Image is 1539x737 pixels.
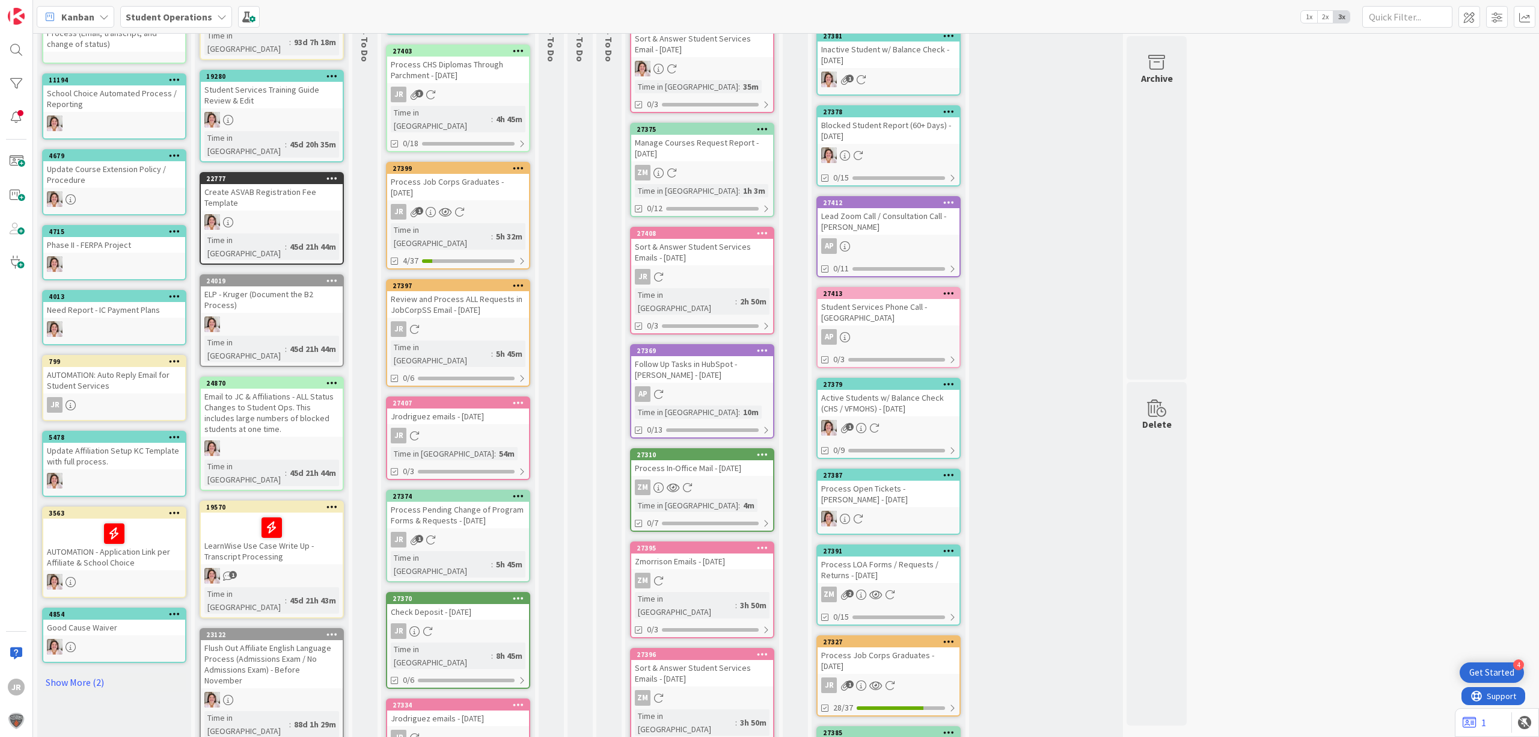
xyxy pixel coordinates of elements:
div: Active Students w/ Balance Check (CHS / VFMOHS) - [DATE] [818,390,959,416]
div: 27387 [818,470,959,481]
div: 27370Check Deposit - [DATE] [387,593,529,620]
b: Student Operations [126,11,212,23]
div: ZM [635,573,650,588]
div: 27413 [818,288,959,299]
div: 45d 21h 44m [287,342,339,356]
div: 4715 [49,227,185,236]
span: 0/3 [647,98,658,111]
div: AUTOMATION: Auto Reply Email for Student Services [43,367,185,393]
div: JR [391,623,406,639]
div: JR [387,623,529,639]
div: EW [43,191,185,207]
div: JR [387,532,529,547]
a: 27408Sort & Answer Student Services Emails - [DATE]JRTime in [GEOGRAPHIC_DATA]:2h 50m0/3 [630,227,774,335]
div: Process In-Office Mail - [DATE] [631,460,773,476]
div: EW [43,321,185,337]
div: Follow Up Tasks in HubSpot - [PERSON_NAME] - [DATE] [631,356,773,383]
div: Review and Process ALL Requests in JobCorpSS Email - [DATE] [387,291,529,318]
div: 4679 [43,150,185,161]
div: 27374 [393,492,529,501]
div: JR [391,428,406,443]
div: Time in [GEOGRAPHIC_DATA] [391,341,491,367]
div: 5h 32m [493,230,525,243]
div: 27397Review and Process ALL Requests in JobCorpSS Email - [DATE] [387,280,529,318]
a: 3563AUTOMATION - Application Link per Affiliate & School ChoiceEW [42,507,186,598]
div: Manage Courses Request Report - [DATE] [631,135,773,161]
div: 27399Process Job Corps Graduates - [DATE] [387,163,529,200]
div: 45d 21h 44m [287,466,339,480]
div: EW [818,511,959,526]
div: Process Pending Change of Program Forms & Requests - [DATE] [387,502,529,528]
div: 24870 [206,379,343,387]
div: 27310 [637,451,773,459]
div: Lead Zoom Call / Consultation Call - [PERSON_NAME] [818,208,959,235]
div: 93d 7h 18m [291,35,339,49]
span: 0/9 [833,444,845,457]
div: 27408Sort & Answer Student Services Emails - [DATE] [631,228,773,265]
div: ZM [631,573,773,588]
div: 27403 [387,46,529,57]
div: Time in [GEOGRAPHIC_DATA] [204,131,285,158]
a: 27403Process CHS Diplomas Through Parchment - [DATE]JRTime in [GEOGRAPHIC_DATA]:4h 45m0/18 [386,45,530,152]
div: 27399 [387,163,529,174]
div: 27391 [818,546,959,557]
a: 799AUTOMATION: Auto Reply Email for Student ServicesJR [42,355,186,421]
div: 27397 [393,282,529,290]
div: ZM [631,165,773,180]
img: EW [821,72,837,87]
div: Time in [GEOGRAPHIC_DATA] [635,288,735,315]
span: : [491,558,493,571]
div: 45d 21h 43m [287,594,339,607]
div: 27399 [393,164,529,173]
div: 5478Update Affiliation Setup KC Template with full process. [43,432,185,469]
a: 27381Inactive Student w/ Balance Check - [DATE]EW [816,29,961,96]
div: Sort & Answer Student Services Email - [DATE] [631,31,773,57]
div: 19570 [201,502,343,513]
div: JR [635,269,650,285]
a: 27378Blocked Student Report (60+ Days) - [DATE]EW0/15 [816,105,961,187]
div: ZM [818,587,959,602]
a: 27370Check Deposit - [DATE]JRTime in [GEOGRAPHIC_DATA]:8h 45m0/6 [386,592,530,689]
div: JR [47,397,63,413]
div: AP [821,329,837,345]
div: Blocked Student Report (60+ Days) - [DATE] [818,117,959,144]
img: EW [635,61,650,76]
div: Student Services Training Guide Review & Edit [201,82,343,108]
div: 5478 [43,432,185,443]
div: AP [818,329,959,345]
div: 27375 [631,124,773,135]
div: Time in [GEOGRAPHIC_DATA] [391,106,491,132]
div: ZM [631,480,773,495]
div: 27407 [387,398,529,409]
div: 4013 [43,291,185,302]
div: 27413Student Services Phone Call - [GEOGRAPHIC_DATA] [818,288,959,325]
div: Time in [GEOGRAPHIC_DATA] [635,406,738,419]
div: 27369 [637,347,773,355]
div: 27379Active Students w/ Balance Check (CHS / VFMOHS) - [DATE] [818,379,959,416]
div: Time in [GEOGRAPHIC_DATA] [204,460,285,486]
img: EW [47,116,63,131]
span: : [285,138,287,151]
span: 1 [229,571,237,579]
a: 27399Process Job Corps Graduates - [DATE]JRTime in [GEOGRAPHIC_DATA]:5h 32m4/37 [386,162,530,270]
div: JR [43,397,185,413]
img: EW [204,112,220,128]
img: EW [821,420,837,436]
div: Sort & Answer Student Services Emails - [DATE] [631,239,773,265]
span: 1 [846,75,854,82]
span: : [738,80,740,93]
div: 4679Update Course Extension Policy / Procedure [43,150,185,188]
div: 10m [740,406,762,419]
div: 27403Process CHS Diplomas Through Parchment - [DATE] [387,46,529,83]
div: 5h 45m [493,558,525,571]
div: Inactive Student w/ Balance Check - [DATE] [818,42,959,68]
div: 799AUTOMATION: Auto Reply Email for Student Services [43,356,185,393]
div: 27412 [818,197,959,208]
div: 24870Email to JC & Affiliations - ALL Status Changes to Student Ops. This includes large numbers ... [201,378,343,437]
div: 27395 [631,543,773,554]
a: 22777Create ASVAB Registration Fee TemplateEWTime in [GEOGRAPHIC_DATA]:45d 21h 44m [200,172,344,265]
span: : [491,347,493,360]
img: EW [821,511,837,526]
div: EW [43,116,185,131]
span: 0/3 [647,319,658,332]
